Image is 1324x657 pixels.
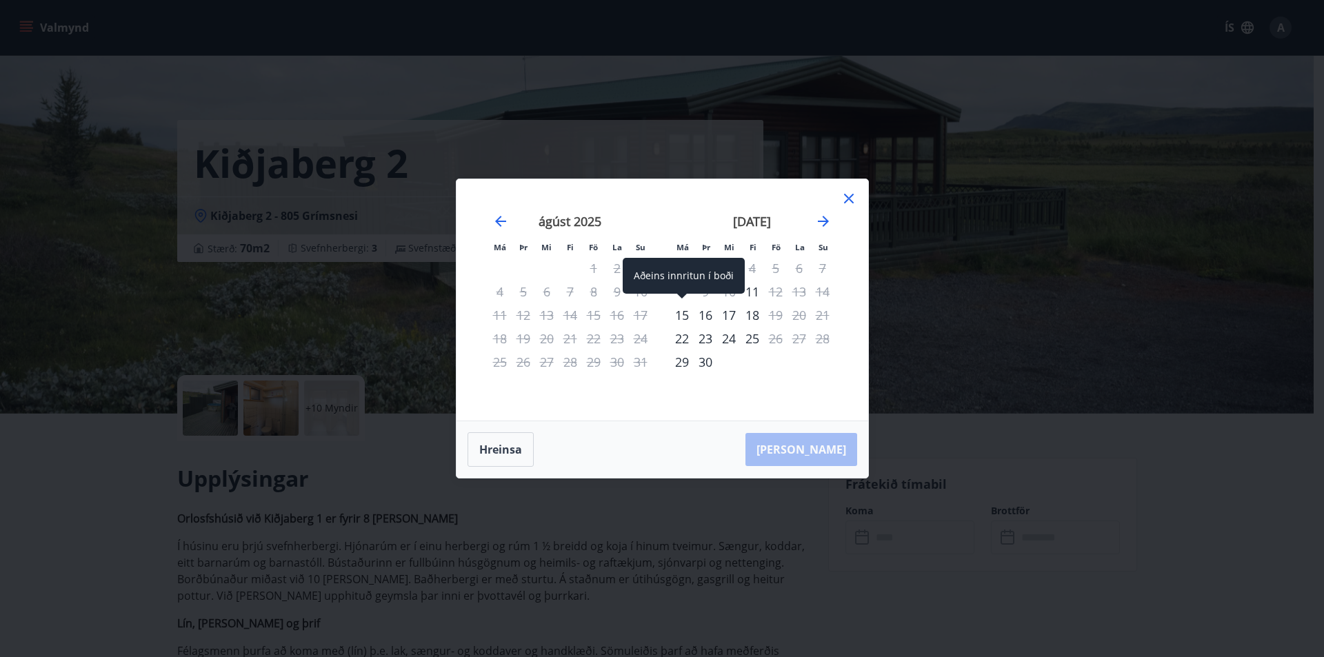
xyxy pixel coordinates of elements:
small: La [795,242,805,252]
td: Choose þriðjudagur, 23. september 2025 as your check-in date. It’s available. [694,327,717,350]
strong: ágúst 2025 [539,213,601,230]
td: Not available. miðvikudagur, 27. ágúst 2025 [535,350,559,374]
td: Not available. sunnudagur, 17. ágúst 2025 [629,303,652,327]
div: Aðeins innritun í boði [670,327,694,350]
td: Not available. miðvikudagur, 20. ágúst 2025 [535,327,559,350]
div: 25 [741,327,764,350]
td: Not available. föstudagur, 1. ágúst 2025 [582,256,605,280]
small: Fö [772,242,781,252]
td: Not available. laugardagur, 16. ágúst 2025 [605,303,629,327]
td: Not available. mánudagur, 11. ágúst 2025 [488,303,512,327]
td: Not available. miðvikudagur, 3. september 2025 [717,256,741,280]
div: 17 [717,303,741,327]
div: 23 [694,327,717,350]
td: Choose miðvikudagur, 17. september 2025 as your check-in date. It’s available. [717,303,741,327]
td: Not available. laugardagur, 9. ágúst 2025 [605,280,629,303]
td: Not available. laugardagur, 2. ágúst 2025 [605,256,629,280]
td: Choose mánudagur, 15. september 2025 as your check-in date. It’s available. [670,303,694,327]
small: Má [676,242,689,252]
div: Aðeins innritun í boði [670,350,694,374]
td: Not available. laugardagur, 23. ágúst 2025 [605,327,629,350]
small: Su [819,242,828,252]
td: Not available. föstudagur, 15. ágúst 2025 [582,303,605,327]
td: Not available. laugardagur, 30. ágúst 2025 [605,350,629,374]
td: Not available. þriðjudagur, 5. ágúst 2025 [512,280,535,303]
td: Not available. föstudagur, 29. ágúst 2025 [582,350,605,374]
td: Not available. sunnudagur, 24. ágúst 2025 [629,327,652,350]
small: Mi [724,242,734,252]
small: Fi [750,242,756,252]
td: Not available. mánudagur, 25. ágúst 2025 [488,350,512,374]
div: Aðeins innritun í boði [741,280,764,303]
td: Not available. fimmtudagur, 21. ágúst 2025 [559,327,582,350]
td: Not available. föstudagur, 26. september 2025 [764,327,788,350]
td: Choose mánudagur, 29. september 2025 as your check-in date. It’s available. [670,350,694,374]
td: Not available. miðvikudagur, 13. ágúst 2025 [535,303,559,327]
td: Not available. mánudagur, 1. september 2025 [670,256,694,280]
td: Choose mánudagur, 22. september 2025 as your check-in date. It’s available. [670,327,694,350]
td: Choose fimmtudagur, 18. september 2025 as your check-in date. It’s available. [741,303,764,327]
small: Fö [589,242,598,252]
div: Aðeins innritun í boði [623,258,745,294]
small: Má [494,242,506,252]
td: Choose fimmtudagur, 25. september 2025 as your check-in date. It’s available. [741,327,764,350]
td: Not available. sunnudagur, 7. september 2025 [811,256,834,280]
div: Move forward to switch to the next month. [815,213,832,230]
td: Not available. sunnudagur, 28. september 2025 [811,327,834,350]
td: Not available. þriðjudagur, 2. september 2025 [694,256,717,280]
td: Not available. laugardagur, 20. september 2025 [788,303,811,327]
td: Choose miðvikudagur, 24. september 2025 as your check-in date. It’s available. [717,327,741,350]
td: Not available. sunnudagur, 31. ágúst 2025 [629,350,652,374]
div: Aðeins útritun í boði [764,303,788,327]
td: Not available. laugardagur, 6. september 2025 [788,256,811,280]
div: Aðeins útritun í boði [764,280,788,303]
td: Not available. fimmtudagur, 4. september 2025 [741,256,764,280]
td: Not available. fimmtudagur, 7. ágúst 2025 [559,280,582,303]
td: Not available. sunnudagur, 3. ágúst 2025 [629,256,652,280]
td: Choose þriðjudagur, 16. september 2025 as your check-in date. It’s available. [694,303,717,327]
small: La [612,242,622,252]
td: Choose fimmtudagur, 11. september 2025 as your check-in date. It’s available. [741,280,764,303]
strong: [DATE] [733,213,771,230]
td: Not available. þriðjudagur, 19. ágúst 2025 [512,327,535,350]
div: Aðeins útritun í boði [764,327,788,350]
small: Þr [519,242,528,252]
button: Hreinsa [468,432,534,467]
td: Not available. sunnudagur, 21. september 2025 [811,303,834,327]
div: Aðeins innritun í boði [670,303,694,327]
small: Fi [567,242,574,252]
td: Not available. föstudagur, 5. september 2025 [764,256,788,280]
td: Not available. laugardagur, 13. september 2025 [788,280,811,303]
td: Not available. föstudagur, 19. september 2025 [764,303,788,327]
td: Not available. mánudagur, 4. ágúst 2025 [488,280,512,303]
td: Not available. þriðjudagur, 26. ágúst 2025 [512,350,535,374]
td: Not available. föstudagur, 8. ágúst 2025 [582,280,605,303]
small: Mi [541,242,552,252]
div: 30 [694,350,717,374]
div: 16 [694,303,717,327]
td: Not available. fimmtudagur, 28. ágúst 2025 [559,350,582,374]
div: 18 [741,303,764,327]
div: 24 [717,327,741,350]
td: Not available. sunnudagur, 14. september 2025 [811,280,834,303]
td: Not available. fimmtudagur, 14. ágúst 2025 [559,303,582,327]
div: Calendar [473,196,852,404]
small: Su [636,242,645,252]
td: Choose þriðjudagur, 30. september 2025 as your check-in date. It’s available. [694,350,717,374]
td: Not available. laugardagur, 27. september 2025 [788,327,811,350]
td: Not available. þriðjudagur, 12. ágúst 2025 [512,303,535,327]
td: Not available. föstudagur, 12. september 2025 [764,280,788,303]
small: Þr [702,242,710,252]
td: Not available. miðvikudagur, 6. ágúst 2025 [535,280,559,303]
td: Not available. mánudagur, 18. ágúst 2025 [488,327,512,350]
td: Not available. föstudagur, 22. ágúst 2025 [582,327,605,350]
div: Move backward to switch to the previous month. [492,213,509,230]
